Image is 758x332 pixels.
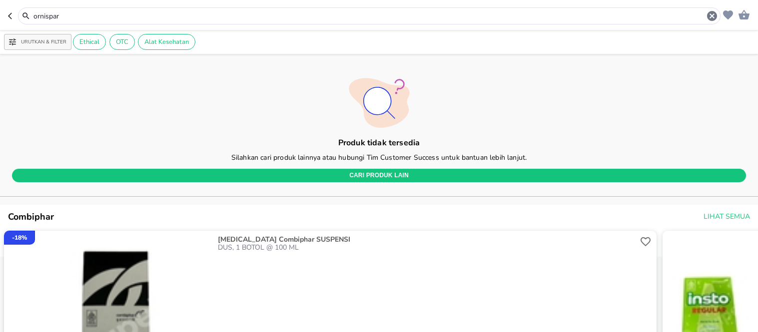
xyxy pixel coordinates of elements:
span: Lihat Semua [704,211,750,223]
button: Urutkan & Filter [4,34,71,50]
span: Alat Kesehatan [138,37,195,46]
p: DUS, 1 BOTOL @ 100 ML [218,244,638,252]
p: Silahkan cari produk lainnya atau hubungi Tim Customer Success untuk bantuan lebih lanjut. [231,153,527,162]
div: Alat Kesehatan [138,34,195,50]
p: Produk tidak tersedia [231,138,527,149]
div: Ethical [73,34,106,50]
span: OTC [110,37,134,46]
button: Lihat Semua [700,208,752,226]
p: Urutkan & Filter [21,38,66,46]
div: OTC [109,34,135,50]
span: Ethical [73,37,105,46]
img: no available products [344,68,414,138]
button: CARI PRODUK LAIN [12,169,746,182]
input: Cari 4000+ produk di sini [32,11,706,21]
p: - 18 % [12,233,27,242]
p: [MEDICAL_DATA] Combiphar SUSPENSI [218,236,636,244]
